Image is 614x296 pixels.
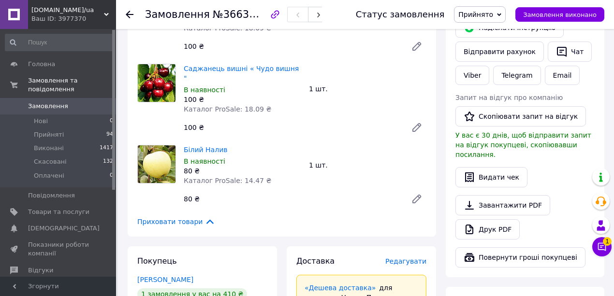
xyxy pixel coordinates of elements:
span: Прийняті [34,130,64,139]
a: «Дешева доставка» [305,284,376,292]
a: Telegram [493,66,541,85]
span: Редагувати [385,257,426,265]
span: Приховати товари [137,216,215,227]
div: 1 шт. [305,158,430,172]
button: Замовлення виконано [515,7,604,22]
span: Виконані [34,144,64,153]
img: Саджанець вишні « Чудо вишня " [138,64,175,102]
span: 0 [110,171,113,180]
input: Пошук [5,34,114,51]
span: №366349100 [213,8,281,20]
span: 1417 [100,144,113,153]
span: Скасовані [34,157,67,166]
button: Видати чек [455,167,527,187]
a: Завантажити PDF [455,195,550,215]
div: Повернутися назад [126,10,133,19]
span: [DEMOGRAPHIC_DATA] [28,224,100,233]
div: Ваш ID: 3977370 [31,14,116,23]
a: [PERSON_NAME] [137,276,193,283]
span: Каталог ProSale: 14.47 ₴ [184,177,271,184]
span: Замовлення [145,9,210,20]
span: Запит на відгук про компанію [455,94,563,101]
span: В наявності [184,86,225,94]
button: Відправити рахунок [455,42,544,62]
span: Каталог ProSale: 18.09 ₴ [184,105,271,113]
div: Статус замовлення [356,10,445,19]
button: Скопіювати запит на відгук [455,106,586,127]
img: Білий Налив [138,145,175,183]
div: 80 ₴ [180,192,403,206]
span: 1 [603,237,612,246]
span: 94 [106,130,113,139]
span: Доставка [296,256,335,266]
span: 132 [103,157,113,166]
button: Чат з покупцем1 [592,237,612,256]
div: 1 шт. [305,82,430,96]
a: Білий Налив [184,146,228,154]
span: Оплачені [34,171,64,180]
span: Прийнято [458,11,493,18]
div: 100 ₴ [184,95,301,104]
span: Товари та послуги [28,208,89,216]
span: 0 [110,117,113,126]
button: Email [545,66,580,85]
span: Замовлення [28,102,68,111]
span: Покупець [137,256,177,266]
span: Каталог ProSale: 18.09 ₴ [184,24,271,32]
span: В наявності [184,157,225,165]
a: Саджанець вишні « Чудо вишня " [184,65,299,82]
a: Редагувати [407,189,426,209]
a: Друк PDF [455,219,520,240]
div: 80 ₴ [184,166,301,176]
a: Viber [455,66,489,85]
span: Замовлення виконано [523,11,597,18]
span: Повідомлення [28,191,75,200]
span: Показники роботи компанії [28,240,89,258]
span: Нові [34,117,48,126]
span: Головна [28,60,55,69]
span: sadivnik.site/ua [31,6,104,14]
div: 100 ₴ [180,121,403,134]
span: Відгуки [28,266,53,275]
button: Чат [548,42,592,62]
button: Повернути гроші покупцеві [455,247,585,268]
div: 100 ₴ [180,40,403,53]
a: Редагувати [407,118,426,137]
span: У вас є 30 днів, щоб відправити запит на відгук покупцеві, скопіювавши посилання. [455,131,591,158]
span: Замовлення та повідомлення [28,76,116,94]
a: Редагувати [407,37,426,56]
